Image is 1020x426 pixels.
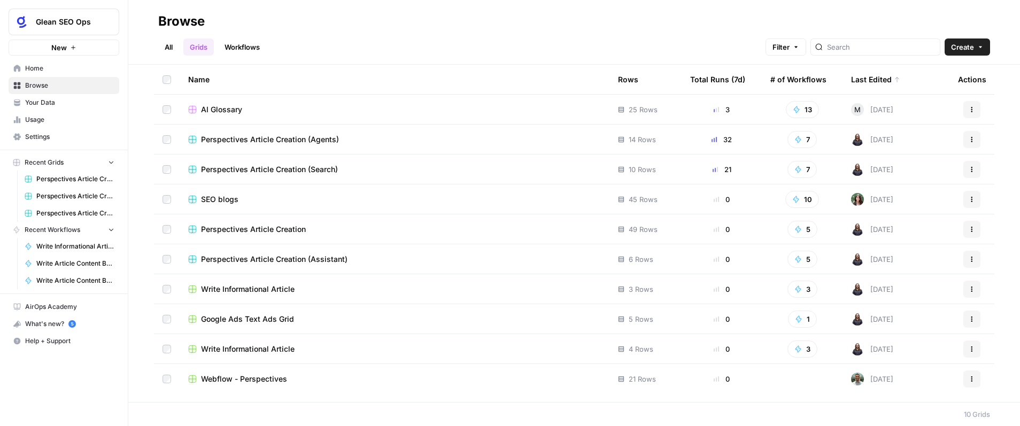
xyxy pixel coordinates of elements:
span: Recent Workflows [25,225,80,235]
a: Webflow - Perspectives [188,374,601,384]
a: Write Informational Article [188,284,601,295]
span: Browse [25,81,114,90]
div: 0 [690,224,753,235]
a: Home [9,60,119,77]
button: New [9,40,119,56]
span: Home [25,64,114,73]
a: Write Informational Article Body (Agents) [20,238,119,255]
img: pjjqhtlm6d3vtymkaxtpwkzeaz0z [851,163,864,176]
div: [DATE] [851,103,893,116]
div: [DATE] [851,223,893,236]
div: Last Edited [851,65,900,94]
div: Browse [158,13,205,30]
span: Usage [25,115,114,125]
button: Recent Grids [9,154,119,171]
div: 0 [690,374,753,384]
span: 21 Rows [629,374,656,384]
a: Grids [183,38,214,56]
span: Recent Grids [25,158,64,167]
button: 7 [787,161,817,178]
a: Perspectives Article Creation [188,224,601,235]
span: Write Informational Article [201,284,295,295]
a: Settings [9,128,119,145]
span: Perspectives Article Creation (Search) [201,164,338,175]
img: pjjqhtlm6d3vtymkaxtpwkzeaz0z [851,223,864,236]
span: Google Ads Text Ads Grid [201,314,294,324]
a: Usage [9,111,119,128]
div: [DATE] [851,133,893,146]
a: Perspectives Article Creation (Agents) [20,188,119,205]
div: 21 [690,164,753,175]
span: 3 Rows [629,284,653,295]
div: # of Workflows [770,65,826,94]
button: Workspace: Glean SEO Ops [9,9,119,35]
span: 5 Rows [629,314,653,324]
span: 49 Rows [629,224,658,235]
button: Create [945,38,990,56]
a: AirOps Academy [9,298,119,315]
img: Glean SEO Ops Logo [12,12,32,32]
span: M [854,104,861,115]
span: Perspectives Article Creation (Assistant) [201,254,347,265]
span: Create [951,42,974,52]
span: Filter [772,42,790,52]
div: 10 Grids [964,409,990,420]
div: Rows [618,65,638,94]
button: 5 [787,221,817,238]
img: pjjqhtlm6d3vtymkaxtpwkzeaz0z [851,253,864,266]
button: 7 [787,131,817,148]
span: 4 Rows [629,344,653,354]
button: 3 [787,340,817,358]
a: Perspectives Article Creation (Assistant) [188,254,601,265]
span: 10 Rows [629,164,656,175]
a: 5 [68,320,76,328]
div: 0 [690,314,753,324]
a: Perspectives Article Creation (Search) [188,164,601,175]
span: 6 Rows [629,254,653,265]
a: AI Glossary [188,104,601,115]
span: AI Glossary [201,104,242,115]
span: Write Article Content Brief (Agents) [36,259,114,268]
div: [DATE] [851,343,893,355]
span: Webflow - Perspectives [201,374,287,384]
img: pjjqhtlm6d3vtymkaxtpwkzeaz0z [851,283,864,296]
text: 5 [71,321,73,327]
a: Write Article Content Brief (Agents) [20,255,119,272]
div: 32 [690,134,753,145]
span: 45 Rows [629,194,658,205]
a: All [158,38,179,56]
span: 25 Rows [629,104,658,115]
span: Write Informational Article [201,344,295,354]
button: What's new? 5 [9,315,119,332]
input: Search [827,42,936,52]
div: 0 [690,284,753,295]
span: Perspectives Article Creation (Agents) [36,191,114,201]
div: Name [188,65,601,94]
a: Browse [9,77,119,94]
button: Help + Support [9,332,119,350]
div: [DATE] [851,373,893,385]
span: Write Article Content Brief (Search) [36,276,114,285]
img: pjjqhtlm6d3vtymkaxtpwkzeaz0z [851,313,864,326]
div: [DATE] [851,193,893,206]
div: 0 [690,344,753,354]
a: Perspectives Article Creation (Search) [20,205,119,222]
button: 1 [788,311,817,328]
a: Write Article Content Brief (Search) [20,272,119,289]
button: Recent Workflows [9,222,119,238]
span: Your Data [25,98,114,107]
a: Perspectives Article Creation (Agents) [188,134,601,145]
span: Settings [25,132,114,142]
a: Google Ads Text Ads Grid [188,314,601,324]
a: Your Data [9,94,119,111]
span: 14 Rows [629,134,656,145]
span: Perspectives Article Creation (Search) [36,208,114,218]
span: Glean SEO Ops [36,17,101,27]
div: 0 [690,194,753,205]
span: Perspectives Article Creation [201,224,306,235]
a: Perspectives Article Creation [20,171,119,188]
button: Filter [766,38,806,56]
div: [DATE] [851,253,893,266]
div: [DATE] [851,163,893,176]
span: Perspectives Article Creation (Agents) [201,134,339,145]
